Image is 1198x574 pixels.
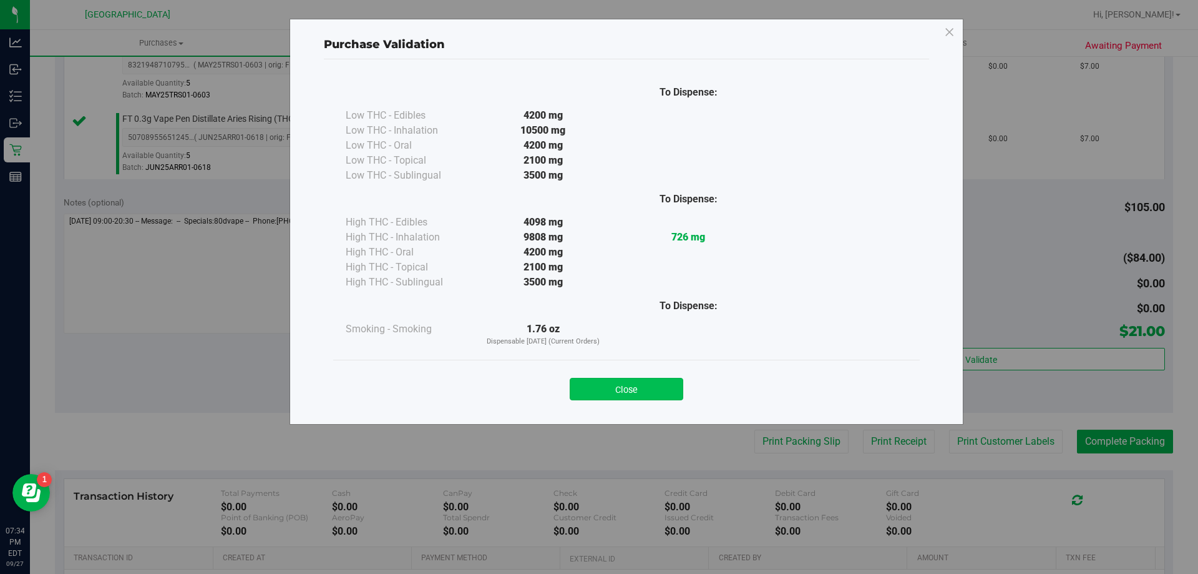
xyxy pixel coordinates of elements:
div: High THC - Oral [346,245,470,260]
span: Purchase Validation [324,37,445,51]
button: Close [570,378,683,400]
div: 4200 mg [470,108,616,123]
strong: 726 mg [671,231,705,243]
div: 2100 mg [470,153,616,168]
div: Low THC - Topical [346,153,470,168]
div: Smoking - Smoking [346,322,470,337]
div: 1.76 oz [470,322,616,347]
iframe: Resource center [12,474,50,512]
div: High THC - Edibles [346,215,470,230]
div: 10500 mg [470,123,616,138]
div: To Dispense: [616,85,761,100]
div: 4098 mg [470,215,616,230]
div: To Dispense: [616,299,761,314]
div: 9808 mg [470,230,616,245]
div: High THC - Inhalation [346,230,470,245]
div: High THC - Sublingual [346,275,470,290]
div: 2100 mg [470,260,616,275]
div: Low THC - Oral [346,138,470,153]
div: To Dispense: [616,192,761,207]
div: 4200 mg [470,245,616,260]
div: High THC - Topical [346,260,470,275]
div: 3500 mg [470,275,616,290]
p: Dispensable [DATE] (Current Orders) [470,337,616,347]
div: Low THC - Edibles [346,108,470,123]
div: Low THC - Sublingual [346,168,470,183]
iframe: Resource center unread badge [37,472,52,487]
div: 4200 mg [470,138,616,153]
div: 3500 mg [470,168,616,183]
div: Low THC - Inhalation [346,123,470,138]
